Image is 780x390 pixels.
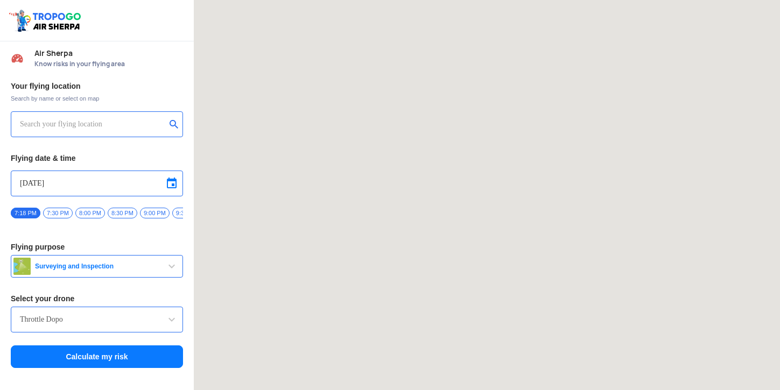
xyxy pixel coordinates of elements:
button: Surveying and Inspection [11,255,183,278]
img: ic_tgdronemaps.svg [8,8,85,33]
span: Surveying and Inspection [31,262,165,271]
button: Calculate my risk [11,345,183,368]
input: Search by name or Brand [20,313,174,326]
img: survey.png [13,258,31,275]
img: Risk Scores [11,52,24,65]
input: Search your flying location [20,118,166,131]
span: 9:30 PM [172,208,202,218]
h3: Select your drone [11,295,183,302]
span: 8:00 PM [75,208,105,218]
h3: Flying purpose [11,243,183,251]
span: 9:00 PM [140,208,170,218]
span: 7:30 PM [43,208,73,218]
span: Know risks in your flying area [34,60,183,68]
span: Air Sherpa [34,49,183,58]
input: Select Date [20,177,174,190]
span: Search by name or select on map [11,94,183,103]
span: 8:30 PM [108,208,137,218]
h3: Flying date & time [11,154,183,162]
span: 7:18 PM [11,208,40,218]
h3: Your flying location [11,82,183,90]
